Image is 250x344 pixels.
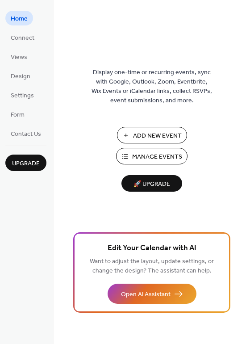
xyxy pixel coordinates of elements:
[11,91,34,101] span: Settings
[133,131,182,141] span: Add New Event
[127,178,177,190] span: 🚀 Upgrade
[108,284,196,304] button: Open AI Assistant
[92,68,212,105] span: Display one-time or recurring events, sync with Google, Outlook, Zoom, Eventbrite, Wix Events or ...
[11,14,28,24] span: Home
[132,152,182,162] span: Manage Events
[11,110,25,120] span: Form
[121,290,171,299] span: Open AI Assistant
[5,30,40,45] a: Connect
[12,159,40,168] span: Upgrade
[5,68,36,83] a: Design
[117,127,187,143] button: Add New Event
[5,107,30,122] a: Form
[5,11,33,25] a: Home
[11,130,41,139] span: Contact Us
[90,256,214,277] span: Want to adjust the layout, update settings, or change the design? The assistant can help.
[116,148,187,164] button: Manage Events
[121,175,182,192] button: 🚀 Upgrade
[5,88,39,102] a: Settings
[5,155,46,171] button: Upgrade
[11,53,27,62] span: Views
[11,72,30,81] span: Design
[11,34,34,43] span: Connect
[108,242,196,255] span: Edit Your Calendar with AI
[5,49,33,64] a: Views
[5,126,46,141] a: Contact Us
